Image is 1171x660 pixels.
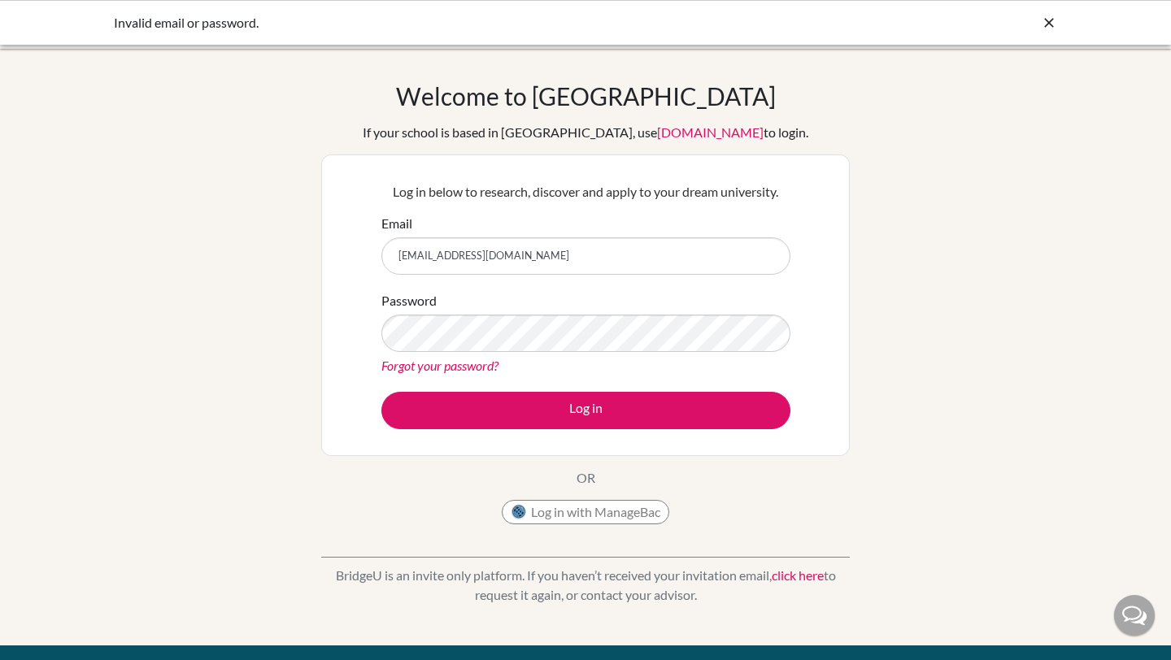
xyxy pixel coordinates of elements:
div: Invalid email or password. [114,13,813,33]
a: Forgot your password? [381,358,498,373]
span: Help [37,11,71,26]
p: OR [577,468,595,488]
p: BridgeU is an invite only platform. If you haven’t received your invitation email, to request it ... [321,566,850,605]
p: Log in below to research, discover and apply to your dream university. [381,182,790,202]
div: If your school is based in [GEOGRAPHIC_DATA], use to login. [363,123,808,142]
label: Email [381,214,412,233]
label: Password [381,291,437,310]
button: Log in [381,392,790,429]
button: Log in with ManageBac [502,500,669,524]
a: click here [772,567,824,583]
h1: Welcome to [GEOGRAPHIC_DATA] [396,81,776,111]
a: [DOMAIN_NAME] [657,124,764,140]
